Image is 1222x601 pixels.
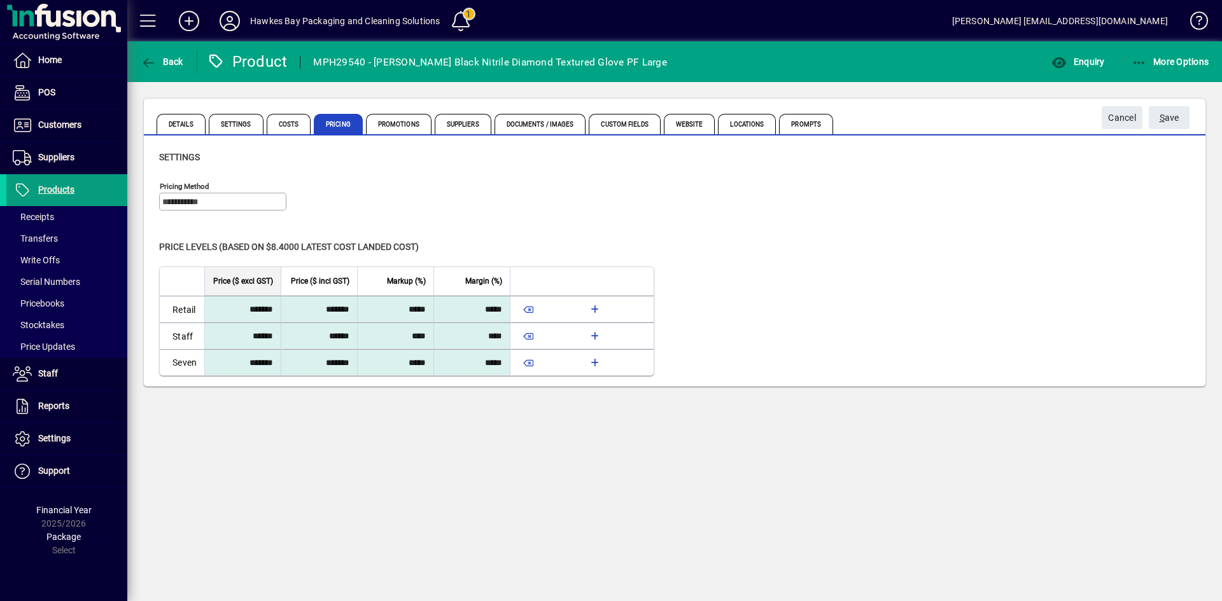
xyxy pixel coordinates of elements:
a: Home [6,45,127,76]
span: Custom Fields [589,114,660,134]
span: Prompts [779,114,833,134]
button: Cancel [1102,106,1142,129]
span: More Options [1132,57,1209,67]
span: Markup (%) [387,274,426,288]
a: Settings [6,423,127,455]
div: Hawkes Bay Packaging and Cleaning Solutions [250,11,440,31]
span: Home [38,55,62,65]
span: S [1160,113,1165,123]
a: Pricebooks [6,293,127,314]
span: Serial Numbers [13,277,80,287]
span: Cancel [1108,107,1136,128]
span: Package [46,532,81,542]
mat-label: Pricing method [160,182,209,191]
span: Locations [718,114,776,134]
span: POS [38,87,55,97]
a: Price Updates [6,336,127,357]
span: Price Updates [13,342,75,352]
span: Support [38,466,70,476]
a: Suppliers [6,142,127,174]
a: Knowledge Base [1181,3,1206,44]
span: Price levels (based on $8.4000 Latest cost landed cost) [159,242,419,252]
span: Suppliers [435,114,491,134]
span: Settings [159,152,200,162]
span: Back [141,57,183,67]
a: Stocktakes [6,314,127,336]
button: Enquiry [1048,50,1107,73]
a: Write Offs [6,249,127,271]
button: Back [137,50,186,73]
a: Receipts [6,206,127,228]
a: Serial Numbers [6,271,127,293]
span: Receipts [13,212,54,222]
span: Pricebooks [13,298,64,308]
span: Costs [267,114,311,134]
span: Price ($ incl GST) [291,274,349,288]
span: Financial Year [36,505,92,515]
div: [PERSON_NAME] [EMAIL_ADDRESS][DOMAIN_NAME] [952,11,1168,31]
span: Documents / Images [495,114,586,134]
span: Stocktakes [13,320,64,330]
span: Website [664,114,715,134]
span: Promotions [366,114,432,134]
div: Product [207,52,288,72]
span: Write Offs [13,255,60,265]
a: Customers [6,109,127,141]
a: POS [6,77,127,109]
span: ave [1160,107,1179,128]
span: Suppliers [38,152,74,162]
td: Retail [160,296,204,322]
span: Price ($ excl GST) [213,274,273,288]
span: Reports [38,401,69,411]
a: Staff [6,358,127,390]
button: Profile [209,10,250,32]
span: Pricing [314,114,363,134]
td: Staff [160,322,204,349]
span: Details [157,114,206,134]
span: Products [38,184,74,195]
a: Reports [6,390,127,422]
span: Settings [209,114,263,134]
span: Staff [38,368,58,378]
span: Transfers [13,233,58,244]
button: Add [169,10,209,32]
div: MPH29540 - [PERSON_NAME] Black Nitrile Diamond Textured Glove PF Large [313,52,667,73]
span: Settings [38,433,71,443]
button: Save [1149,106,1190,129]
td: Seven [160,349,204,375]
span: Margin (%) [465,274,502,288]
span: Enquiry [1051,57,1104,67]
button: More Options [1128,50,1212,73]
span: Customers [38,120,81,130]
a: Transfers [6,228,127,249]
a: Support [6,455,127,487]
app-page-header-button: Back [127,50,197,73]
